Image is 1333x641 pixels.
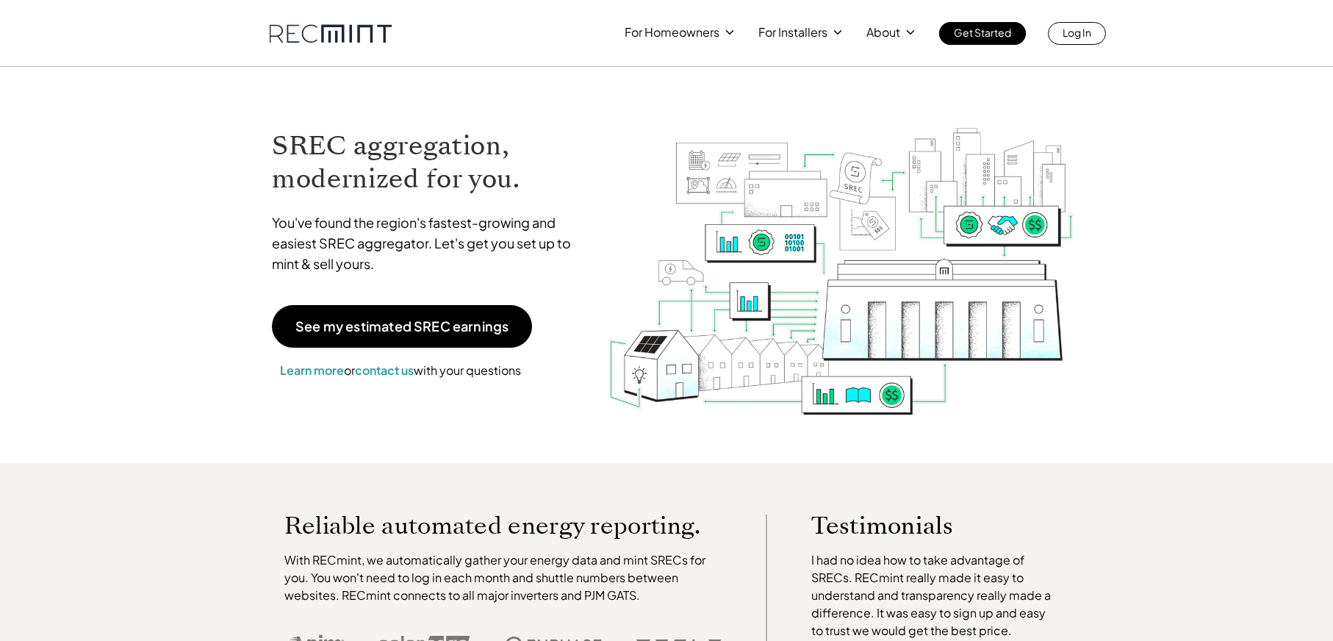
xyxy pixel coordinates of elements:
p: For Homeowners [625,22,719,43]
a: contact us [355,362,414,378]
p: About [866,22,900,43]
a: Get Started [939,22,1026,45]
p: I had no idea how to take advantage of SRECs. RECmint really made it easy to understand and trans... [811,551,1058,640]
p: For Installers [758,22,827,43]
p: With RECmint, we automatically gather your energy data and mint SRECs for you. You won't need to ... [284,551,722,604]
p: or with your questions [272,361,529,380]
p: You've found the region's fastest-growing and easiest SREC aggregator. Let's get you set up to mi... [272,212,585,274]
p: Log In [1063,22,1091,43]
p: See my estimated SREC earnings [295,320,509,333]
a: Log In [1048,22,1106,45]
h1: SREC aggregation, modernized for you. [272,129,585,196]
p: Reliable automated energy reporting. [284,515,722,537]
a: Learn more [280,362,344,378]
img: RECmint value cycle [607,89,1076,419]
p: Get Started [954,22,1011,43]
p: Testimonials [811,515,1030,537]
a: See my estimated SREC earnings [272,305,532,348]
